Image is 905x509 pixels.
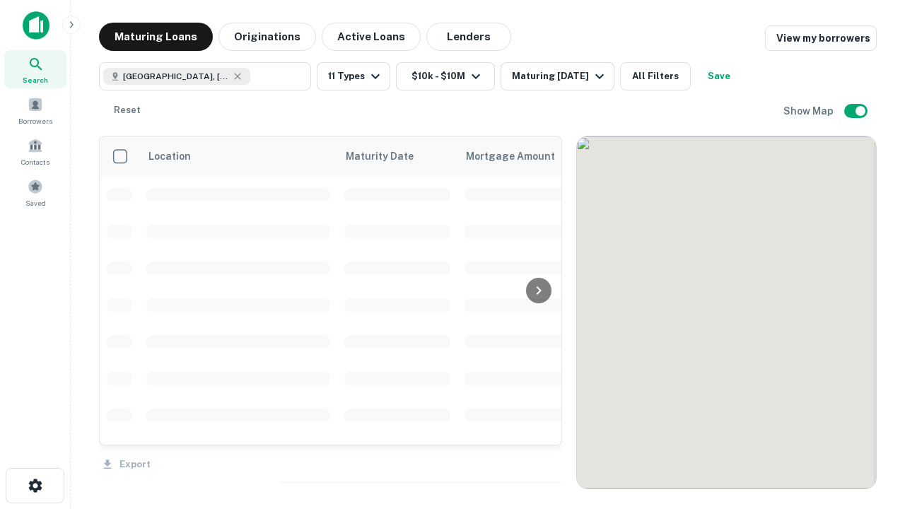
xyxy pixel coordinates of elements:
[783,103,836,119] h6: Show Map
[457,136,613,176] th: Mortgage Amount
[18,115,52,127] span: Borrowers
[23,74,48,86] span: Search
[696,62,742,90] button: Save your search to get updates of matches that match your search criteria.
[337,136,457,176] th: Maturity Date
[139,136,337,176] th: Location
[21,156,49,168] span: Contacts
[4,132,66,170] a: Contacts
[620,62,691,90] button: All Filters
[218,23,316,51] button: Originations
[148,148,191,165] span: Location
[4,50,66,88] a: Search
[501,62,614,90] button: Maturing [DATE]
[577,136,876,488] div: 0 0
[512,68,608,85] div: Maturing [DATE]
[317,62,390,90] button: 11 Types
[123,70,229,83] span: [GEOGRAPHIC_DATA], [GEOGRAPHIC_DATA]
[105,96,150,124] button: Reset
[765,25,877,51] a: View my borrowers
[23,11,49,40] img: capitalize-icon.png
[4,173,66,211] a: Saved
[322,23,421,51] button: Active Loans
[99,23,213,51] button: Maturing Loans
[466,148,573,165] span: Mortgage Amount
[25,197,46,209] span: Saved
[4,91,66,129] a: Borrowers
[834,351,905,419] iframe: Chat Widget
[426,23,511,51] button: Lenders
[346,148,432,165] span: Maturity Date
[396,62,495,90] button: $10k - $10M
